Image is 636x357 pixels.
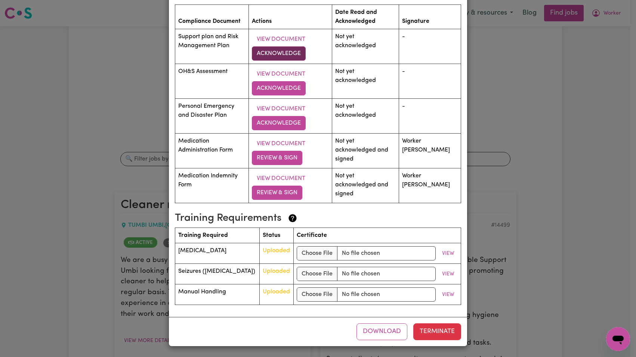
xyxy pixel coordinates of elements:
button: View [439,289,458,300]
button: Acknowledge [252,81,306,95]
th: Actions [249,4,332,29]
button: Download contract [356,323,407,340]
iframe: Button to launch messaging window [606,327,630,351]
td: Worker [PERSON_NAME] [399,133,461,168]
button: View [439,248,458,259]
span: Uploaded [263,268,290,274]
th: Signature [399,4,461,29]
th: Compliance Document [175,4,249,29]
td: Seizures ([MEDICAL_DATA]) [175,264,260,284]
button: Terminate this contract [413,323,461,340]
button: View [439,268,458,280]
td: [MEDICAL_DATA] [175,243,260,264]
button: Review & Sign [252,151,302,165]
span: Uploaded [263,248,290,254]
button: View Document [252,32,310,46]
button: Acknowledge [252,46,306,61]
th: Status [259,228,293,243]
button: View Document [252,102,310,116]
td: Worker [PERSON_NAME] [399,168,461,203]
button: View Document [252,137,310,151]
td: Not yet acknowledged [332,29,399,64]
button: Review & Sign [252,186,302,200]
td: - [399,29,461,64]
td: Not yet acknowledged [332,98,399,133]
td: Support plan and Risk Management Plan [175,29,249,64]
td: Not yet acknowledged and signed [332,133,399,168]
td: OH&S Assessment [175,64,249,98]
td: Not yet acknowledged and signed [332,168,399,203]
th: Training Required [175,228,260,243]
td: - [399,98,461,133]
h3: Training Requirements [175,212,455,225]
button: View Document [252,67,310,81]
button: View Document [252,171,310,186]
button: Acknowledge [252,116,306,130]
td: Manual Handling [175,284,260,305]
td: Medication Indemnity Form [175,168,249,203]
td: Medication Administration Form [175,133,249,168]
td: Not yet acknowledged [332,64,399,98]
td: - [399,64,461,98]
th: Certificate [294,228,461,243]
th: Date Read and Acknowledged [332,4,399,29]
span: Uploaded [263,289,290,295]
td: Personal Emergency and Disaster Plan [175,98,249,133]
